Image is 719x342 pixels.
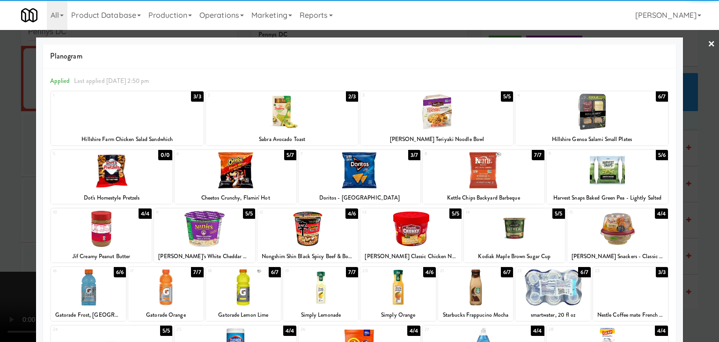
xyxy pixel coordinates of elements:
[438,309,513,321] div: Starbucks Frappucino Mocha
[360,91,513,145] div: 35/5[PERSON_NAME] Teriyaki Noodle Bowl
[362,91,437,99] div: 3
[285,267,321,275] div: 19
[21,7,37,23] img: Micromart
[156,208,205,216] div: 11
[206,134,359,145] div: Sabra Avocado Toast
[360,267,435,321] div: 204/6Simply Orange
[517,91,592,99] div: 4
[176,150,235,158] div: 6
[128,309,203,321] div: Gatorade Orange
[547,150,668,204] div: 95/6Harvest Snaps Baked Green Pea - Lightly Salted
[206,309,281,321] div: Gatorade Lemon Lime
[360,134,513,145] div: [PERSON_NAME] Teriyaki Noodle Bowl
[301,150,359,158] div: 7
[593,309,668,321] div: Nestle Coffee mate French Vanilla Liquid Coffee [PERSON_NAME]
[50,49,669,63] span: Planogram
[515,134,668,145] div: Hillshire Genoa Salami Small Plates
[51,251,152,262] div: Jif Creamy Peanut Butter
[407,326,420,336] div: 4/4
[176,192,295,204] div: Cheetos Crunchy, Flamin' Hot
[655,326,668,336] div: 4/4
[257,208,359,262] div: 124/6Nongshim Shin Black Spicy Beef & Bone Broth
[517,267,553,275] div: 22
[51,267,126,321] div: 166/6Gatorade Frost, [GEOGRAPHIC_DATA]
[594,309,667,321] div: Nestle Coffee mate French Vanilla Liquid Coffee [PERSON_NAME]
[51,208,152,262] div: 104/4Jif Creamy Peanut Butter
[259,208,308,216] div: 12
[285,309,357,321] div: Simply Lemonade
[548,192,667,204] div: Harvest Snaps Baked Green Pea - Lightly Salted
[362,309,434,321] div: Simply Orange
[299,150,420,204] div: 73/7Doritos - [GEOGRAPHIC_DATA]
[362,134,512,145] div: [PERSON_NAME] Teriyaki Noodle Bowl
[257,251,359,262] div: Nongshim Shin Black Spicy Beef & Bone Broth
[53,150,112,158] div: 5
[208,267,243,275] div: 18
[346,91,358,102] div: 2/3
[465,251,564,262] div: Kodiak Maple Brown Sugar Cup
[547,192,668,204] div: Harvest Snaps Baked Green Pea - Lightly Salted
[160,326,172,336] div: 5/5
[360,309,435,321] div: Simply Orange
[301,326,359,334] div: 26
[515,267,590,321] div: 226/7smartwater, 20 fl oz
[595,267,631,275] div: 23
[360,208,462,262] div: 135/5[PERSON_NAME] Classic Chicken Noodle Soup
[243,208,255,219] div: 5/5
[656,267,668,277] div: 3/3
[191,267,203,277] div: 7/7
[346,267,358,277] div: 7/7
[176,326,235,334] div: 25
[449,208,462,219] div: 5/5
[440,267,476,275] div: 21
[206,91,359,145] div: 22/3Sabra Avocado Toast
[53,91,127,99] div: 1
[424,192,543,204] div: Kettle Chips Backyard Barbeque
[345,208,358,219] div: 4/6
[567,208,668,262] div: 154/4[PERSON_NAME] Snackers - Classic Hummus & Pretzels
[300,192,419,204] div: Doritos - [GEOGRAPHIC_DATA]
[360,251,462,262] div: [PERSON_NAME] Classic Chicken Noodle Soup
[593,267,668,321] div: 233/3Nestle Coffee mate French Vanilla Liquid Coffee [PERSON_NAME]
[206,267,281,321] div: 186/7Gatorade Lemon Lime
[708,30,715,59] a: ×
[51,192,173,204] div: Dot's Homestyle Pretzels
[51,150,173,204] div: 50/0Dot's Homestyle Pretzels
[283,326,296,336] div: 4/4
[440,309,512,321] div: Starbucks Frappucino Mocha
[269,267,281,277] div: 6/7
[408,150,420,160] div: 3/7
[501,91,513,102] div: 5/5
[515,91,668,145] div: 46/7Hillshire Genoa Salami Small Plates
[501,267,513,277] div: 6/7
[175,192,296,204] div: Cheetos Crunchy, Flamin' Hot
[155,251,254,262] div: [PERSON_NAME]’s White Cheddar Mac & Cheese
[362,267,398,275] div: 20
[423,267,436,277] div: 4/6
[438,267,513,321] div: 216/7Starbucks Frappucino Mocha
[283,309,358,321] div: Simply Lemonade
[114,267,126,277] div: 6/6
[53,326,112,334] div: 24
[549,150,608,158] div: 9
[569,208,618,216] div: 15
[52,134,202,145] div: Hillshire Farm Chicken Salad Sandwhich
[128,267,203,321] div: 177/7Gatorade Orange
[423,192,544,204] div: Kettle Chips Backyard Barbeque
[531,326,544,336] div: 4/4
[464,251,565,262] div: Kodiak Maple Brown Sugar Cup
[362,208,411,216] div: 13
[517,309,589,321] div: smartwater, 20 fl oz
[552,208,565,219] div: 5/5
[154,251,255,262] div: [PERSON_NAME]’s White Cheddar Mac & Cheese
[74,76,149,85] span: Last applied [DATE] 2:50 pm
[175,150,296,204] div: 65/7Cheetos Crunchy, Flamin' Hot
[425,326,484,334] div: 27
[53,267,88,275] div: 16
[208,91,282,99] div: 2
[515,309,590,321] div: smartwater, 20 fl oz
[158,150,172,160] div: 0/0
[567,251,668,262] div: [PERSON_NAME] Snackers - Classic Hummus & Pretzels
[532,150,544,160] div: 7/7
[464,208,565,262] div: 145/5Kodiak Maple Brown Sugar Cup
